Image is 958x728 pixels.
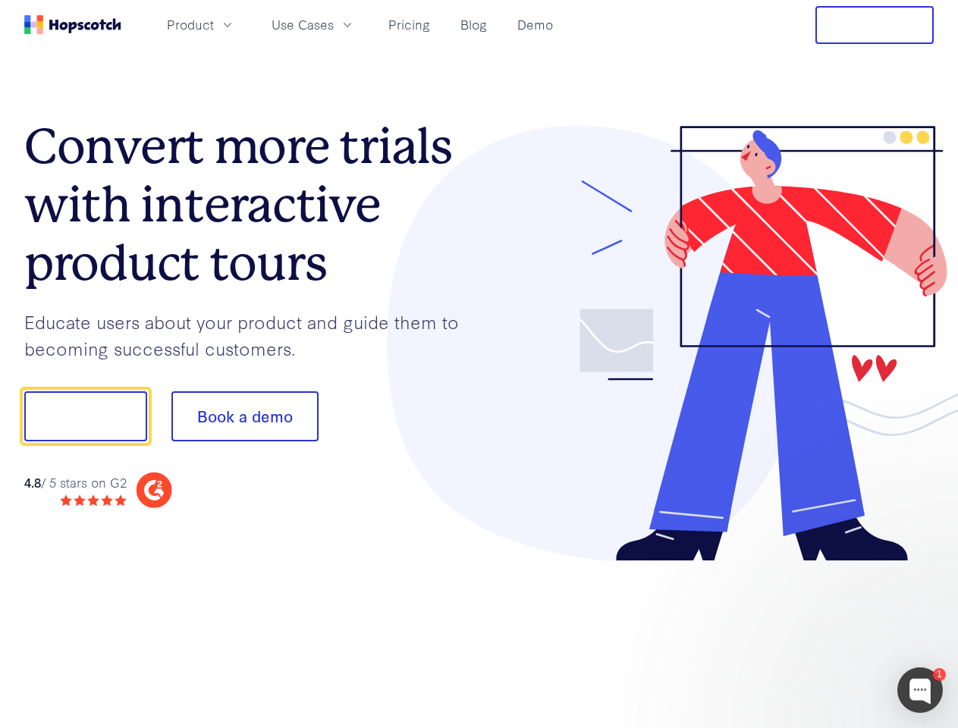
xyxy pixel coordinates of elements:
button: Use Cases [262,12,364,37]
button: Book a demo [171,391,319,441]
div: 1 [933,668,946,681]
div: / 5 stars on G2 [24,473,127,492]
h1: Convert more trials with interactive product tours [24,118,479,292]
span: Product [167,15,214,34]
p: Educate users about your product and guide them to becoming successful customers. [24,309,479,361]
span: Use Cases [272,15,334,34]
strong: 4.8 [24,473,41,491]
button: Product [158,12,244,37]
a: Blog [454,12,493,37]
a: Home [24,15,121,34]
a: Demo [511,12,559,37]
button: Show me! [24,391,147,441]
button: Free Trial [815,6,934,44]
a: Pricing [382,12,436,37]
